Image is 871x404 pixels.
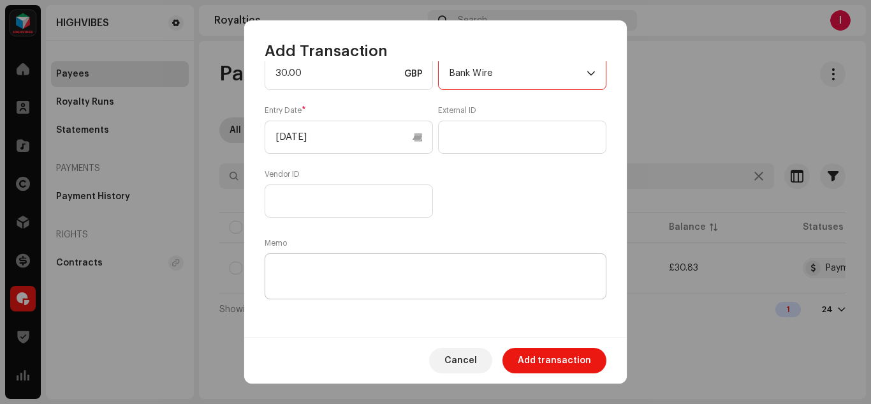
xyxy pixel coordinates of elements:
[429,348,492,373] button: Cancel
[444,348,477,373] span: Cancel
[502,348,606,373] button: Add transaction
[518,348,591,373] span: Add transaction
[265,169,300,179] label: Vendor ID
[404,69,423,79] span: GBP
[438,105,476,116] label: External ID
[587,57,596,89] div: dropdown trigger
[449,57,587,89] span: Bank Wire
[265,41,388,61] span: Add Transaction
[265,105,306,116] label: Entry Date
[265,238,287,248] label: Memo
